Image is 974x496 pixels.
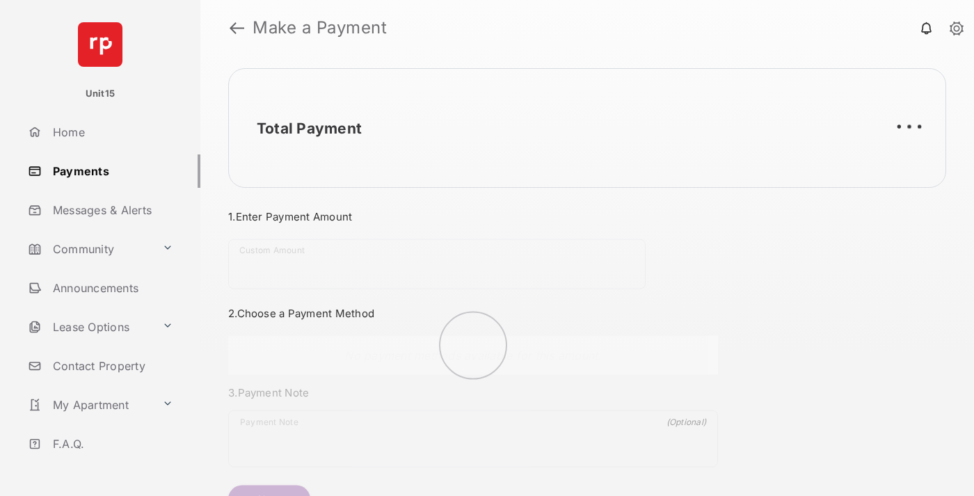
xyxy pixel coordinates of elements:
a: Payments [22,154,200,188]
img: svg+xml;base64,PHN2ZyB4bWxucz0iaHR0cDovL3d3dy53My5vcmcvMjAwMC9zdmciIHdpZHRoPSI2NCIgaGVpZ2h0PSI2NC... [78,22,122,67]
h3: 3. Payment Note [228,386,718,399]
a: Messages & Alerts [22,193,200,227]
a: Contact Property [22,349,200,383]
a: Announcements [22,271,200,305]
a: Community [22,232,157,266]
p: Unit15 [86,87,115,101]
a: Home [22,115,200,149]
h3: 1. Enter Payment Amount [228,210,718,223]
h3: 2. Choose a Payment Method [228,307,718,320]
strong: Make a Payment [253,19,387,36]
h2: Total Payment [257,120,362,137]
a: Lease Options [22,310,157,344]
a: My Apartment [22,388,157,422]
a: F.A.Q. [22,427,200,461]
